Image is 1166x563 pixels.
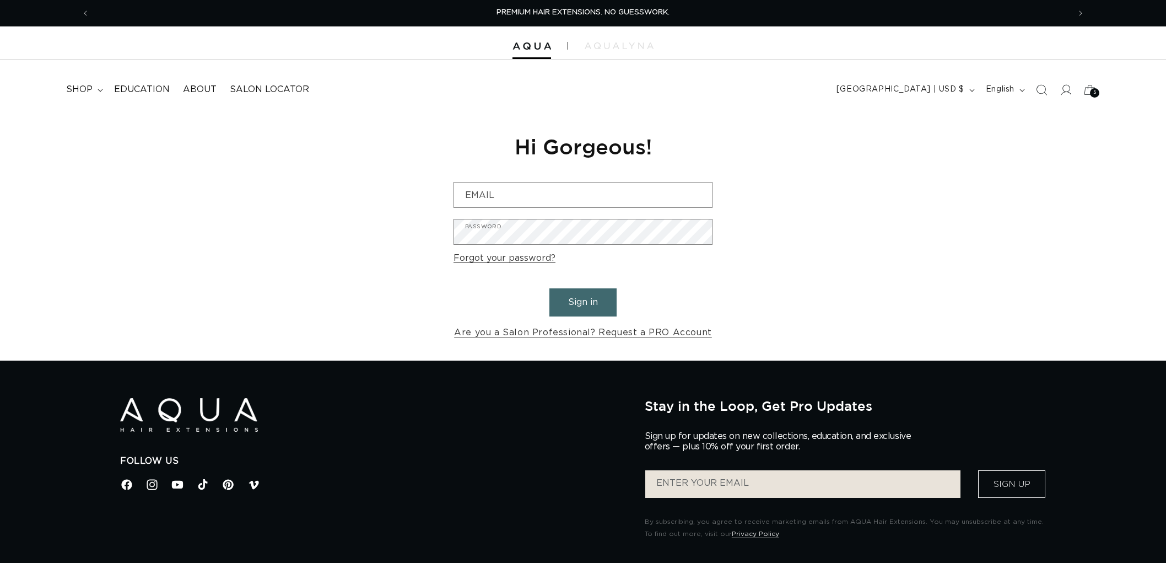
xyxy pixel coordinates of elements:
[732,530,779,537] a: Privacy Policy
[1093,88,1097,98] span: 5
[1029,78,1054,102] summary: Search
[120,398,258,432] img: Aqua Hair Extensions
[549,288,617,317] button: Sign in
[114,84,170,95] span: Education
[454,133,712,160] h1: Hi Gorgeous!
[454,183,712,207] input: Email
[66,84,93,95] span: shop
[645,398,1046,414] h2: Stay in the Loop, Get Pro Updates
[645,470,960,498] input: ENTER YOUR EMAIL
[1068,3,1093,24] button: Next announcement
[176,77,223,102] a: About
[585,42,654,49] img: aqualyna.com
[223,77,316,102] a: Salon Locator
[645,431,920,452] p: Sign up for updates on new collections, education, and exclusive offers — plus 10% off your first...
[454,325,712,341] a: Are you a Salon Professional? Request a PRO Account
[60,77,107,102] summary: shop
[183,84,217,95] span: About
[454,250,555,266] a: Forgot your password?
[979,79,1029,100] button: English
[830,79,979,100] button: [GEOGRAPHIC_DATA] | USD $
[986,84,1014,95] span: English
[120,455,628,467] h2: Follow Us
[73,3,98,24] button: Previous announcement
[496,9,670,16] span: PREMIUM HAIR EXTENSIONS. NO GUESSWORK.
[978,470,1045,498] button: Sign Up
[836,84,964,95] span: [GEOGRAPHIC_DATA] | USD $
[107,77,176,102] a: Education
[645,516,1046,540] p: By subscribing, you agree to receive marketing emails from AQUA Hair Extensions. You may unsubscr...
[512,42,551,50] img: Aqua Hair Extensions
[230,84,309,95] span: Salon Locator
